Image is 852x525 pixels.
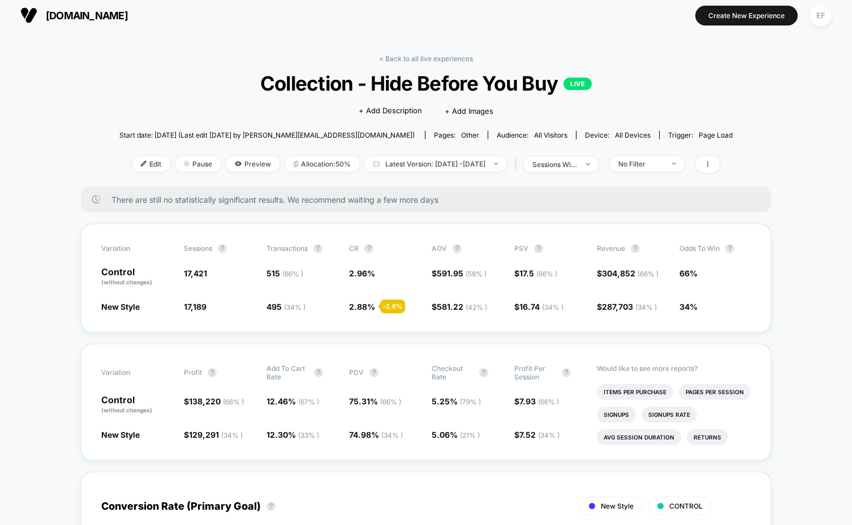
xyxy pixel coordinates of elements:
img: rebalance [294,161,298,167]
img: end [184,161,190,167]
a: < Back to all live experiences [379,54,473,63]
span: 138,220 [189,396,244,406]
span: 495 [266,302,305,311]
span: ( 66 % ) [223,398,244,406]
span: Allocation: 50% [285,156,359,172]
img: edit [141,161,147,167]
span: + Add Images [445,106,493,116]
button: ? [631,244,640,253]
span: ( 21 % ) [460,431,480,439]
button: ? [453,244,462,253]
span: CR [349,244,359,253]
span: PSV [514,244,528,253]
button: [DOMAIN_NAME] [17,6,131,24]
span: $ [597,302,657,311]
span: 12.30 % [266,430,319,439]
span: Checkout Rate [432,364,474,381]
span: 74.98 % [349,430,403,439]
div: EF [810,5,832,27]
button: ? [218,244,227,253]
span: Preview [226,156,279,172]
span: CONTROL [669,502,703,510]
span: Variation [101,364,163,381]
span: 5.25 % [432,396,481,406]
img: end [494,163,498,165]
span: ( 66 % ) [380,398,401,406]
span: 515 [266,268,303,278]
span: Edit [132,156,170,172]
button: EF [806,4,835,27]
li: Items Per Purchase [597,384,673,400]
span: Device: [576,131,659,139]
span: Add To Cart Rate [266,364,308,381]
span: $ [184,396,244,406]
span: $ [432,268,487,278]
span: 17,421 [184,268,207,278]
span: $ [597,268,659,278]
span: ( 34 % ) [538,431,560,439]
button: ? [369,368,378,377]
span: Profit [184,368,202,377]
button: ? [725,244,734,253]
span: Sessions [184,244,212,253]
span: ( 66 % ) [536,270,557,278]
span: 2.88 % [349,302,375,311]
div: Audience: [497,131,567,139]
span: ( 79 % ) [460,398,481,406]
span: 5.06 % [432,430,480,439]
span: $ [514,268,557,278]
img: Visually logo [20,7,37,24]
span: $ [432,302,487,311]
span: New Style [101,302,140,311]
span: All Visitors [534,131,567,139]
span: other [461,131,479,139]
span: ( 33 % ) [298,431,319,439]
img: end [672,163,676,165]
button: ? [208,368,217,377]
span: 75.31 % [349,396,401,406]
span: all devices [615,131,651,139]
p: Would like to see more reports? [597,364,751,373]
li: Avg Session Duration [597,429,681,445]
div: No Filter [618,160,664,168]
button: ? [562,368,571,377]
button: ? [313,244,322,253]
span: 7.52 [519,430,560,439]
span: 287,703 [602,302,657,311]
span: Collection - Hide Before You Buy [150,71,702,95]
span: ( 42 % ) [466,303,487,311]
div: Pages: [434,131,479,139]
span: $ [514,302,563,311]
span: 17.5 [519,268,557,278]
p: LIVE [563,78,592,90]
span: ( 58 % ) [466,270,487,278]
li: Returns [687,429,728,445]
img: end [586,163,590,165]
span: Start date: [DATE] (Last edit [DATE] by [PERSON_NAME][EMAIL_ADDRESS][DOMAIN_NAME]) [119,131,415,139]
span: ( 66 % ) [638,270,659,278]
span: 17,189 [184,302,206,311]
span: Transactions [266,244,308,253]
span: 304,852 [602,268,659,278]
span: AOV [432,244,447,253]
li: Signups [597,407,636,422]
span: $ [514,396,559,406]
span: There are still no statistically significant results. We recommend waiting a few more days [111,195,748,204]
span: ( 66 % ) [282,270,303,278]
button: ? [364,244,373,253]
span: 581.22 [437,302,487,311]
span: 7.93 [519,396,559,406]
span: ( 34 % ) [284,303,305,311]
span: ( 66 % ) [538,398,559,406]
span: Pause [175,156,221,172]
img: calendar [373,161,380,167]
span: Odds to Win [679,244,742,253]
span: New Style [601,502,634,510]
span: 2.96 % [349,268,375,278]
span: + Add Description [359,105,422,117]
li: Signups Rate [642,407,697,422]
span: 129,291 [189,430,243,439]
span: ( 67 % ) [298,398,319,406]
button: ? [479,368,488,377]
span: New Style [101,430,140,439]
